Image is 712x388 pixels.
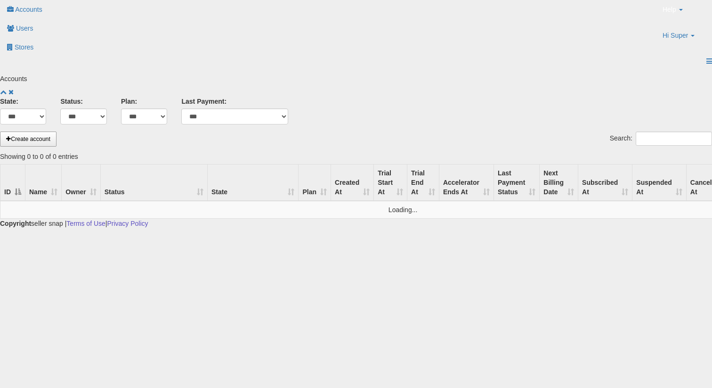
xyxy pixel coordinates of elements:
select: Billing details last updated at: [60,108,106,124]
a: Privacy Policy [107,220,148,227]
th: Suspended At: activate to sort column ascending [632,165,686,201]
th: Accelerator Ends At: activate to sort column ascending [439,165,494,201]
th: Last Payment Status: activate to sort column ascending [494,165,540,201]
span: Create account [6,136,50,142]
th: Status: activate to sort column ascending [101,165,208,201]
th: Created At: activate to sort column ascending [331,165,374,201]
a: Terms of Use [66,220,105,227]
input: Search: [636,132,712,146]
th: Owner: activate to sort column ascending [62,165,101,201]
th: Trial Start At: activate to sort column ascending [374,165,407,201]
th: State: activate to sort column ascending [208,165,299,201]
span: Hi Super [663,31,688,40]
label: Plan: [121,97,137,106]
label: Search: [610,132,712,146]
span: Stores [15,43,33,51]
span: Users [16,25,33,32]
th: ID: activate to sort column descending [0,165,25,201]
label: Status: [60,97,82,106]
label: Billing details last updated at: [181,97,227,106]
th: Trial End At: activate to sort column ascending [407,165,439,201]
a: Hi Super [655,26,712,52]
th: Subscribed At: activate to sort column ascending [578,165,632,201]
span: Accounts [15,6,42,13]
span: Help [663,5,676,14]
th: Next Billing Date: activate to sort column ascending [540,165,578,201]
th: Plan: activate to sort column ascending [299,165,331,201]
th: Name: activate to sort column ascending [25,165,62,201]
